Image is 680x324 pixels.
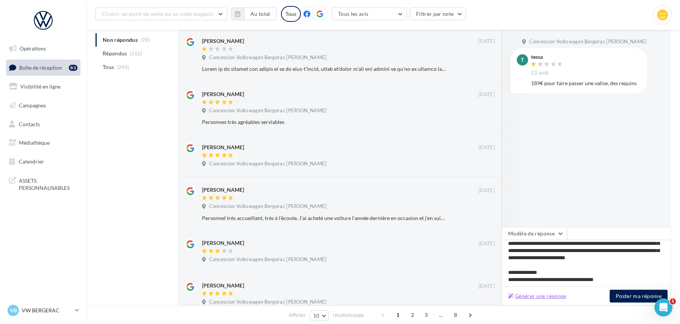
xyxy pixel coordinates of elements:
span: [DATE] [478,240,495,247]
span: Tous [103,63,114,71]
span: 13 août [531,70,549,76]
span: résultats/page [333,312,364,319]
div: tessa [531,54,564,60]
span: [DATE] [478,38,495,45]
div: [PERSON_NAME] [202,239,244,247]
a: Contacts [5,116,82,132]
span: Concession Volkswagen Bergerac [PERSON_NAME] [209,54,326,61]
span: ... [435,309,447,321]
a: ASSETS PERSONNALISABLES [5,173,82,195]
span: 2 [407,309,419,321]
a: Médiathèque [5,135,82,151]
span: Concession Volkswagen Bergerac [PERSON_NAME] [209,107,326,114]
span: Concession Volkswagen Bergerac [PERSON_NAME] [529,38,647,45]
span: Concession Volkswagen Bergerac [PERSON_NAME] [209,203,326,210]
span: Concession Volkswagen Bergerac [PERSON_NAME] [209,299,326,306]
span: Médiathèque [19,139,50,146]
span: Répondus [103,50,127,57]
a: VB VW BERGERAC [6,303,80,318]
div: [PERSON_NAME] [202,144,244,151]
iframe: Intercom live chat [654,298,672,316]
a: Boîte de réception83 [5,60,82,76]
span: Concession Volkswagen Bergerac [PERSON_NAME] [209,256,326,263]
span: Concession Volkswagen Bergerac [PERSON_NAME] [209,160,326,167]
span: [DATE] [478,283,495,290]
span: Calendrier [19,158,44,165]
a: Opérations [5,41,82,57]
button: 10 [310,310,329,321]
div: [PERSON_NAME] [202,282,244,289]
span: 1 [670,298,676,304]
span: 1 [392,309,404,321]
span: (162) [130,50,143,57]
span: [DATE] [478,144,495,151]
span: (240) [117,64,130,70]
span: 3 [420,309,432,321]
span: 10 [313,313,320,319]
div: [PERSON_NAME] [202,90,244,98]
div: [PERSON_NAME] [202,186,244,194]
span: Contacts [19,121,40,127]
div: Lorem ip do sitamet con adipis el se do eius-t’incid, utlab et’dolor m’ali eni admini ve qu’no ex... [202,65,446,73]
div: 189€ pour faire passer une valise, des requins [531,79,641,87]
button: Modèle de réponse [502,227,567,240]
div: Tous [281,6,301,22]
button: Au total [231,8,277,20]
div: Personnes très agréables serviables [202,118,446,126]
span: Opérations [20,45,46,52]
span: 8 [449,309,461,321]
button: Poster ma réponse [610,290,668,303]
button: Filtrer par note [410,8,466,20]
span: Afficher [289,312,306,319]
button: Choisir un point de vente ou un code magasin [96,8,227,20]
span: ASSETS PERSONNALISABLES [19,176,77,192]
span: [DATE] [478,91,495,98]
button: Au total [244,8,277,20]
a: Campagnes [5,98,82,113]
div: [PERSON_NAME] [202,37,244,45]
span: t [521,56,524,64]
div: 83 [69,65,77,71]
span: Choisir un point de vente ou un code magasin [102,11,213,17]
span: Visibilité en ligne [20,83,61,90]
button: Générer une réponse [505,292,569,301]
a: Calendrier [5,154,82,170]
button: Tous les avis [332,8,407,20]
p: VW BERGERAC [22,307,72,314]
a: Visibilité en ligne [5,79,82,95]
span: Campagnes [19,102,46,109]
span: VB [10,307,17,314]
span: Boîte de réception [19,64,62,70]
span: [DATE] [478,187,495,194]
div: Personnel très accueillant, très à l'écoute. J'ai acheté une voiture l'année dernière en occasion... [202,214,446,222]
span: Tous les avis [338,11,369,17]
